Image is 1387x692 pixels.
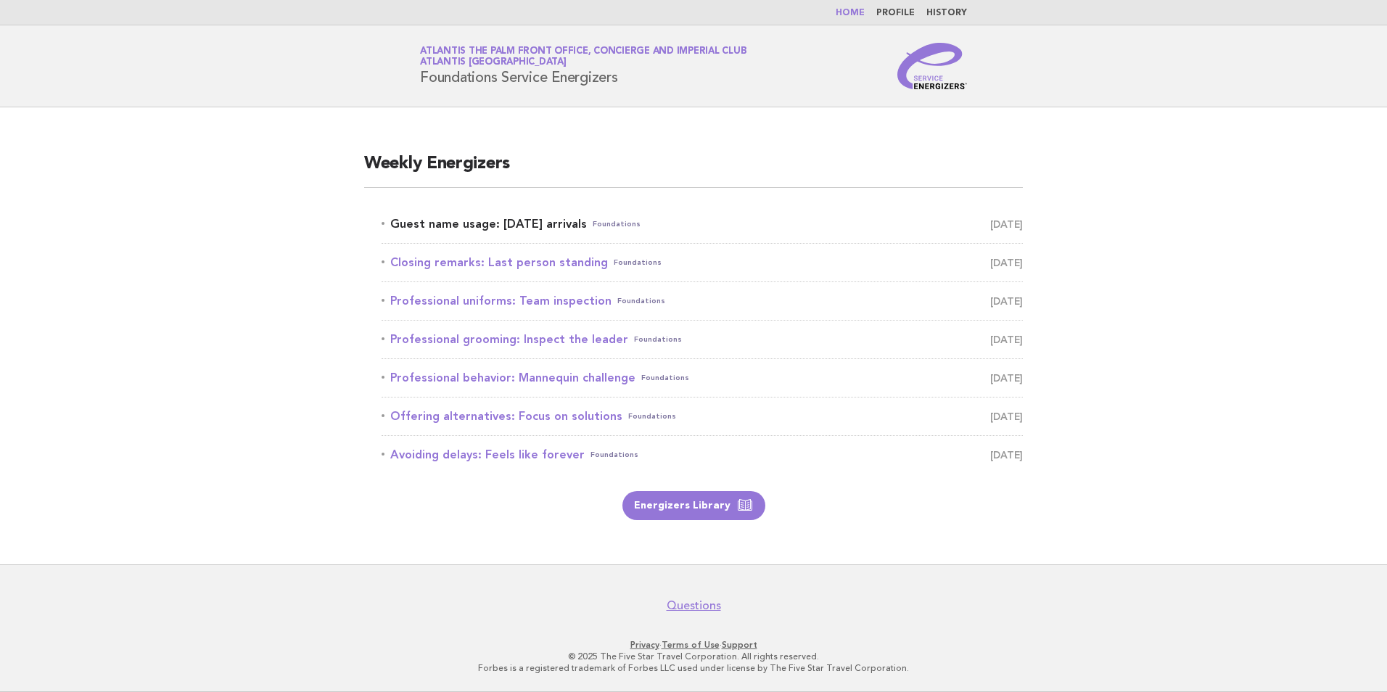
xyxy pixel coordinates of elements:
a: Questions [667,598,721,613]
span: [DATE] [990,445,1023,465]
h1: Foundations Service Energizers [420,47,746,85]
a: Professional uniforms: Team inspectionFoundations [DATE] [382,291,1023,311]
a: Offering alternatives: Focus on solutionsFoundations [DATE] [382,406,1023,427]
span: Atlantis [GEOGRAPHIC_DATA] [420,58,567,67]
a: Professional grooming: Inspect the leaderFoundations [DATE] [382,329,1023,350]
a: History [926,9,967,17]
span: Foundations [614,252,662,273]
a: Privacy [630,640,659,650]
a: Professional behavior: Mannequin challengeFoundations [DATE] [382,368,1023,388]
a: Support [722,640,757,650]
a: Terms of Use [662,640,720,650]
a: Profile [876,9,915,17]
span: [DATE] [990,252,1023,273]
span: Foundations [641,368,689,388]
a: Avoiding delays: Feels like foreverFoundations [DATE] [382,445,1023,465]
p: · · [250,639,1137,651]
p: Forbes is a registered trademark of Forbes LLC used under license by The Five Star Travel Corpora... [250,662,1137,674]
span: Foundations [634,329,682,350]
span: Foundations [617,291,665,311]
a: Home [836,9,865,17]
span: [DATE] [990,329,1023,350]
span: [DATE] [990,214,1023,234]
span: [DATE] [990,406,1023,427]
a: Closing remarks: Last person standingFoundations [DATE] [382,252,1023,273]
a: Atlantis The Palm Front Office, Concierge and Imperial ClubAtlantis [GEOGRAPHIC_DATA] [420,46,746,67]
h2: Weekly Energizers [364,152,1023,188]
span: [DATE] [990,291,1023,311]
span: [DATE] [990,368,1023,388]
span: Foundations [590,445,638,465]
img: Service Energizers [897,43,967,89]
p: © 2025 The Five Star Travel Corporation. All rights reserved. [250,651,1137,662]
span: Foundations [628,406,676,427]
a: Energizers Library [622,491,765,520]
span: Foundations [593,214,641,234]
a: Guest name usage: [DATE] arrivalsFoundations [DATE] [382,214,1023,234]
